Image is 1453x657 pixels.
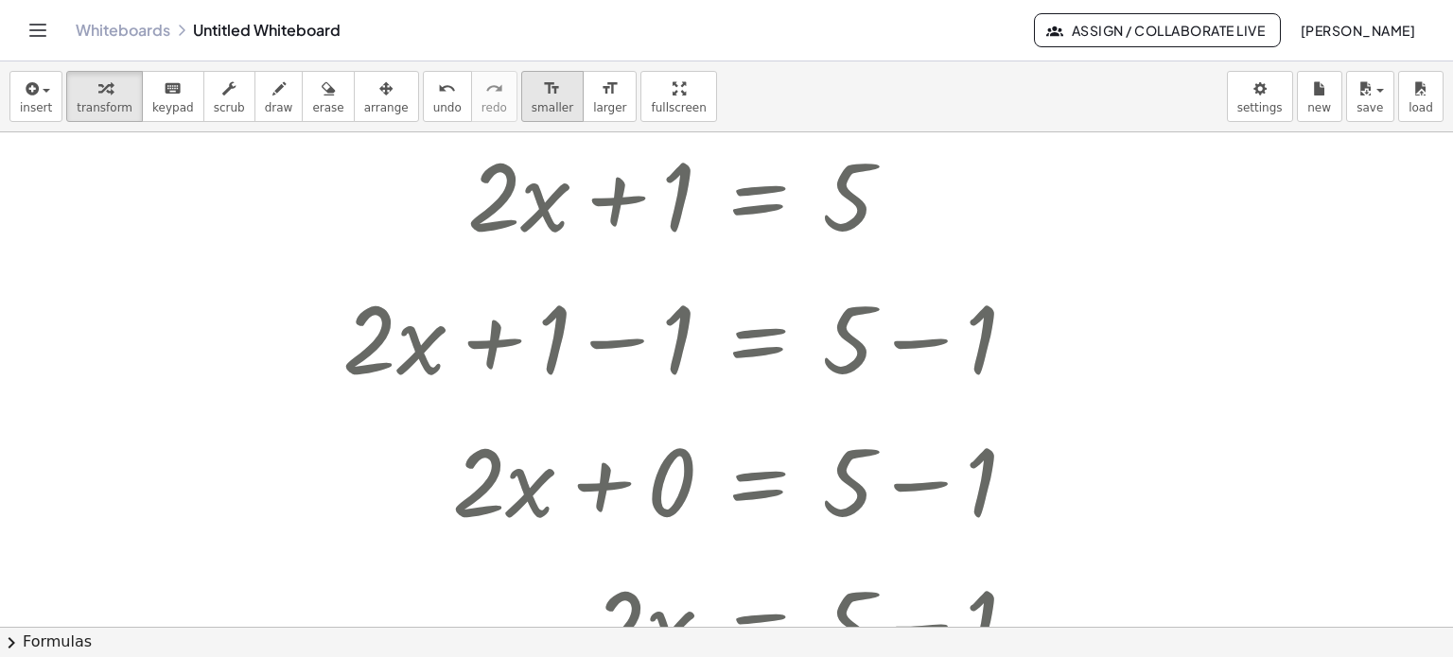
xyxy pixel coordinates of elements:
button: save [1346,71,1394,122]
button: scrub [203,71,255,122]
button: arrange [354,71,419,122]
span: smaller [532,101,573,114]
button: erase [302,71,354,122]
span: new [1307,101,1331,114]
i: redo [485,78,503,100]
button: insert [9,71,62,122]
button: Toggle navigation [23,15,53,45]
button: settings [1227,71,1293,122]
i: format_size [601,78,619,100]
span: settings [1237,101,1283,114]
span: erase [312,101,343,114]
i: undo [438,78,456,100]
button: fullscreen [640,71,716,122]
span: load [1409,101,1433,114]
span: undo [433,101,462,114]
button: keyboardkeypad [142,71,204,122]
button: Assign / Collaborate Live [1034,13,1281,47]
span: insert [20,101,52,114]
span: [PERSON_NAME] [1300,22,1415,39]
button: format_sizelarger [583,71,637,122]
span: larger [593,101,626,114]
span: arrange [364,101,409,114]
button: load [1398,71,1444,122]
span: redo [481,101,507,114]
span: keypad [152,101,194,114]
button: transform [66,71,143,122]
span: draw [265,101,293,114]
i: format_size [543,78,561,100]
button: format_sizesmaller [521,71,584,122]
i: keyboard [164,78,182,100]
span: fullscreen [651,101,706,114]
a: Whiteboards [76,21,170,40]
button: [PERSON_NAME] [1285,13,1430,47]
button: redoredo [471,71,517,122]
button: undoundo [423,71,472,122]
span: transform [77,101,132,114]
button: new [1297,71,1342,122]
span: save [1357,101,1383,114]
span: scrub [214,101,245,114]
span: Assign / Collaborate Live [1050,22,1265,39]
button: draw [254,71,304,122]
